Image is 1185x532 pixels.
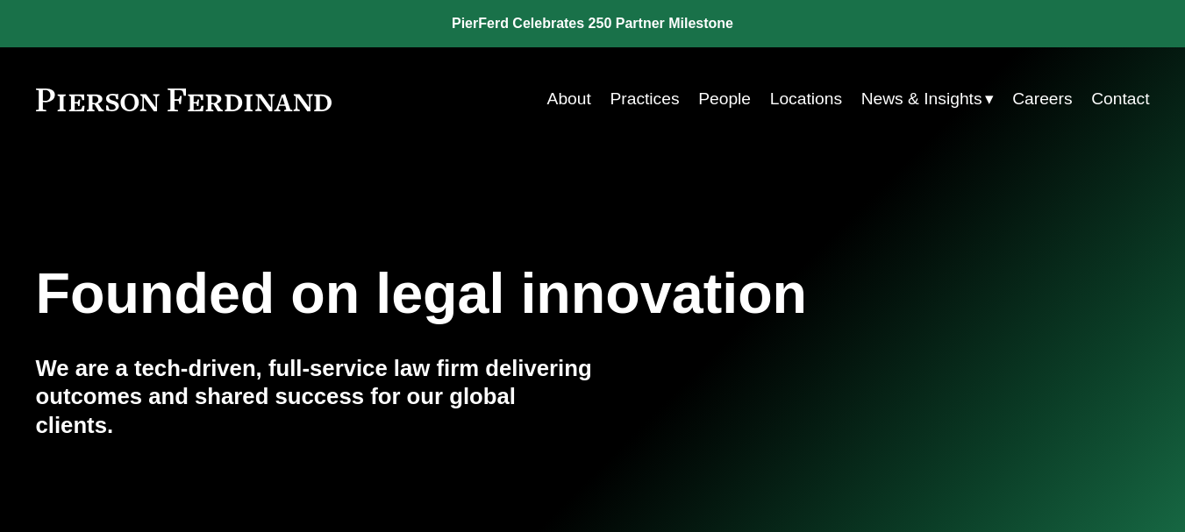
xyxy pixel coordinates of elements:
[861,82,994,116] a: folder dropdown
[770,82,842,116] a: Locations
[698,82,751,116] a: People
[861,84,982,115] span: News & Insights
[36,354,593,440] h4: We are a tech-driven, full-service law firm delivering outcomes and shared success for our global...
[610,82,679,116] a: Practices
[1012,82,1072,116] a: Careers
[1091,82,1149,116] a: Contact
[36,261,964,326] h1: Founded on legal innovation
[547,82,591,116] a: About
